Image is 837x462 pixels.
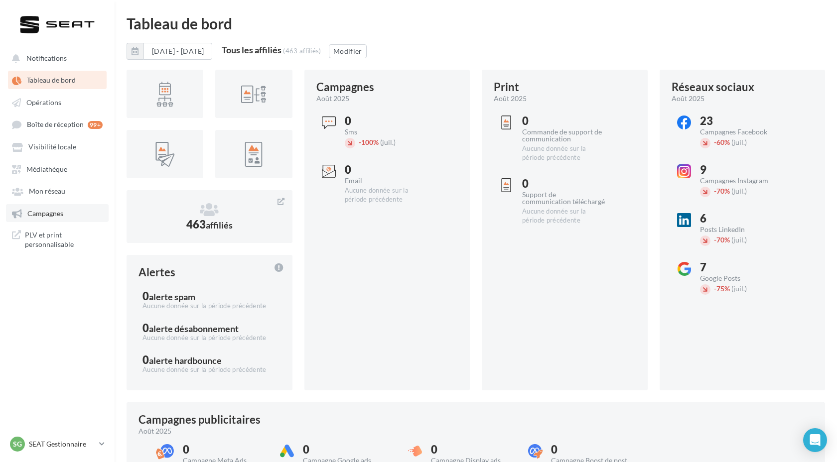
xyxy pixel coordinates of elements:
span: PLV et print personnalisable [25,230,103,249]
div: Alertes [139,267,175,278]
div: 0 [551,444,634,455]
a: SG SEAT Gestionnaire [8,435,107,454]
div: 0 [522,115,605,126]
a: Visibilité locale [6,137,109,155]
div: 0 [183,444,266,455]
div: Campagnes Instagram [700,177,783,184]
span: - [714,187,716,195]
span: (juil.) [380,138,396,146]
span: août 2025 [672,94,704,104]
div: 0 [303,444,386,455]
button: Modifier [329,44,367,58]
div: 6 [700,213,783,224]
span: SG [13,439,22,449]
div: Campagnes Facebook [700,128,783,135]
a: Boîte de réception 99+ [6,115,109,133]
div: Aucune donnée sur la période précédente [522,207,605,225]
div: Campagnes [316,82,374,93]
div: Open Intercom Messenger [803,428,827,452]
div: alerte hardbounce [149,356,222,365]
div: 0 [142,354,277,365]
div: 23 [700,115,783,126]
span: 463 [186,218,233,231]
span: - [714,138,716,146]
span: (juil.) [731,284,747,293]
div: 9 [700,164,783,175]
span: Visibilité locale [28,143,76,151]
span: 60% [714,138,730,146]
div: Aucune donnée sur la période précédente [522,144,605,162]
div: Réseaux sociaux [672,82,754,93]
span: août 2025 [139,426,171,436]
div: Aucune donnée sur la période précédente [142,334,277,343]
button: [DATE] - [DATE] [143,43,212,60]
span: (juil.) [731,187,747,195]
div: Support de communication téléchargé [522,191,605,205]
span: - [714,235,716,244]
button: Notifications [6,49,105,67]
div: Tous les affiliés [222,45,281,54]
span: (juil.) [731,235,747,244]
button: [DATE] - [DATE] [127,43,212,60]
span: août 2025 [316,94,349,104]
span: 75% [714,284,730,293]
div: alerte spam [149,292,195,301]
div: Commande de support de communication [522,128,605,142]
div: Tableau de bord [127,16,825,31]
a: Mon réseau [6,182,109,200]
div: 0 [142,291,277,302]
div: Aucune donnée sur la période précédente [142,302,277,311]
div: alerte désabonnement [149,324,239,333]
span: 100% [359,138,379,146]
span: Boîte de réception [27,120,84,129]
span: (juil.) [731,138,747,146]
div: Aucune donnée sur la période précédente [345,186,428,204]
div: 0 [345,164,428,175]
div: Aucune donnée sur la période précédente [142,365,277,374]
div: Sms [345,128,428,135]
span: Tableau de bord [27,76,76,85]
a: PLV et print personnalisable [6,226,109,253]
span: - [714,284,716,293]
span: Opérations [26,98,61,107]
div: 99+ [88,121,103,129]
div: 0 [522,178,605,189]
span: Mon réseau [29,187,65,196]
span: 70% [714,187,730,195]
span: - [359,138,361,146]
a: Campagnes [6,204,109,222]
div: Campagnes publicitaires [139,414,261,425]
div: (463 affiliés) [283,47,321,55]
a: Opérations [6,93,109,111]
div: Email [345,177,428,184]
div: Print [494,82,519,93]
div: 7 [700,262,783,273]
a: Tableau de bord [6,71,109,89]
span: Campagnes [27,209,63,218]
div: Google Posts [700,275,783,282]
div: Posts LinkedIn [700,226,783,233]
div: 0 [431,444,514,455]
span: Médiathèque [26,165,67,173]
span: Notifications [26,54,67,62]
span: affiliés [206,220,233,231]
div: 0 [345,115,428,126]
div: 0 [142,323,277,334]
span: août 2025 [494,94,527,104]
a: Médiathèque [6,160,109,178]
p: SEAT Gestionnaire [29,439,95,449]
span: 70% [714,235,730,244]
